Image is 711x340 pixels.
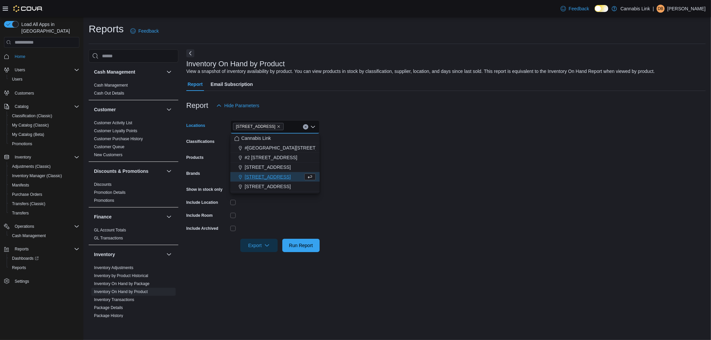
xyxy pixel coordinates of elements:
label: Include Archived [186,226,218,231]
a: Customer Purchase History [94,137,143,141]
button: Customer [94,106,164,113]
span: Home [15,54,25,59]
label: Show in stock only [186,187,223,192]
button: Hide Parameters [214,99,262,112]
a: Customer Loyalty Points [94,129,137,133]
button: Transfers [7,208,82,218]
a: Cash Management [9,232,48,240]
span: My Catalog (Classic) [9,121,79,129]
span: 1295 Highbury Ave N [233,123,284,130]
span: Email Subscription [211,78,253,91]
a: My Catalog (Beta) [9,131,47,139]
span: DB [658,5,664,13]
span: Operations [12,222,79,230]
span: [STREET_ADDRESS] [245,164,291,170]
span: Feedback [569,5,589,12]
span: Operations [15,224,34,229]
h3: Inventory [94,251,115,258]
span: Home [12,52,79,61]
a: Inventory by Product Historical [94,273,148,278]
span: Feedback [138,28,159,34]
a: Home [12,53,28,61]
span: #[GEOGRAPHIC_DATA][STREET_ADDRESS] [245,145,342,151]
span: [STREET_ADDRESS] [245,183,291,190]
a: Reports [9,264,29,272]
span: Customers [15,91,34,96]
span: Cannabis Link [241,135,271,142]
button: Catalog [1,102,82,111]
span: My Catalog (Beta) [12,132,44,137]
button: My Catalog (Beta) [7,130,82,139]
a: Transfers (Classic) [9,200,48,208]
span: Dashboards [9,254,79,262]
span: Classification (Classic) [9,112,79,120]
button: Inventory Manager (Classic) [7,171,82,180]
button: Finance [165,213,173,221]
span: Run Report [289,242,313,249]
span: Transfers (Classic) [12,201,45,206]
h3: Customer [94,106,116,113]
span: Classification (Classic) [12,113,52,119]
span: Inventory Manager (Classic) [9,172,79,180]
span: Cash Management [9,232,79,240]
img: Cova [13,5,43,12]
button: Adjustments (Classic) [7,162,82,171]
span: Cash Out Details [94,91,124,96]
button: Inventory [165,250,173,258]
button: Reports [12,245,31,253]
a: Feedback [128,24,161,38]
span: Promotions [9,140,79,148]
h3: Report [186,102,208,110]
span: Purchase Orders [12,192,42,197]
div: Discounts & Promotions [89,180,178,207]
label: Include Room [186,213,213,218]
span: Inventory [15,155,31,160]
button: Catalog [12,103,31,111]
span: Manifests [12,182,29,188]
span: Inventory by Product Historical [94,273,148,278]
a: My Catalog (Classic) [9,121,52,129]
span: Reports [12,245,79,253]
span: GL Account Totals [94,227,126,233]
a: Customers [12,89,37,97]
a: Discounts [94,182,112,187]
a: Package Details [94,305,123,310]
span: Transfers [9,209,79,217]
button: #2 [STREET_ADDRESS] [230,153,320,163]
button: Purchase Orders [7,190,82,199]
button: Classification (Classic) [7,111,82,121]
a: New Customers [94,153,122,157]
span: [STREET_ADDRESS] [245,173,291,180]
button: Inventory [94,251,164,258]
button: Finance [94,213,164,220]
button: Home [1,52,82,61]
div: Finance [89,226,178,245]
button: Operations [12,222,37,230]
span: Package History [94,313,123,318]
button: Reports [1,244,82,254]
div: Customer [89,119,178,162]
button: [STREET_ADDRESS] [230,172,320,182]
button: Cash Management [7,231,82,240]
button: My Catalog (Classic) [7,121,82,130]
button: Export [240,239,278,252]
button: Clear input [303,124,308,130]
button: Users [1,65,82,75]
span: Reports [15,246,29,252]
button: Discounts & Promotions [94,168,164,174]
span: Cash Management [12,233,46,238]
button: Users [12,66,28,74]
span: Inventory Manager (Classic) [12,173,62,178]
div: Cash Management [89,81,178,100]
span: Inventory On Hand by Product [94,289,148,294]
button: Discounts & Promotions [165,167,173,175]
a: Settings [12,277,32,285]
h3: Cash Management [94,69,135,75]
span: Dashboards [12,256,39,261]
button: Cannabis Link [230,134,320,143]
span: Adjustments (Classic) [12,164,51,169]
span: Cash Management [94,83,128,88]
div: David Barraclough [657,5,665,13]
a: Purchase Orders [9,190,45,198]
button: Cash Management [165,68,173,76]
